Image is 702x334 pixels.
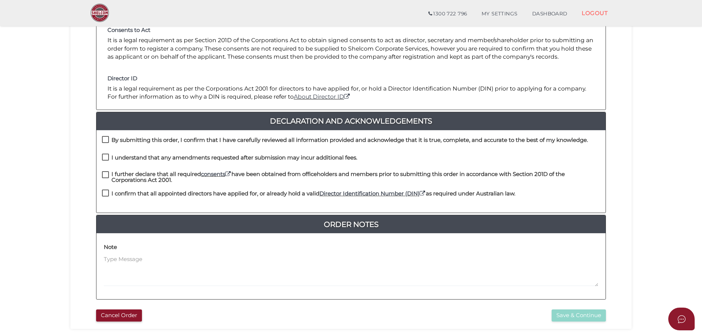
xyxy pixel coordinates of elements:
[552,309,606,322] button: Save & Continue
[107,85,595,101] p: It is a legal requirement as per the Corporations Act 2001 for directors to have applied for, or ...
[96,219,606,230] a: Order Notes
[111,137,588,143] h4: By submitting this order, I confirm that I have carefully reviewed all information provided and a...
[111,171,600,183] h4: I further declare that all required have been obtained from officeholders and members prior to su...
[107,36,595,61] p: It is a legal requirement as per Section 201D of the Corporations Act to obtain signed consents t...
[668,308,695,330] button: Open asap
[107,76,595,82] h4: Director ID
[525,7,575,21] a: DASHBOARD
[574,5,615,21] a: LOGOUT
[474,7,525,21] a: MY SETTINGS
[111,191,515,197] h4: I confirm that all appointed directors have applied for, or already hold a valid as required unde...
[96,115,606,127] a: Declaration And Acknowledgements
[96,309,142,322] button: Cancel Order
[104,244,117,250] h4: Note
[201,170,231,177] a: consents
[421,7,474,21] a: 1300 722 796
[107,27,595,33] h4: Consents to Act
[294,93,351,100] a: About Director ID
[111,155,357,161] h4: I understand that any amendments requested after submission may incur additional fees.
[319,190,426,197] a: Director Identification Number (DIN)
